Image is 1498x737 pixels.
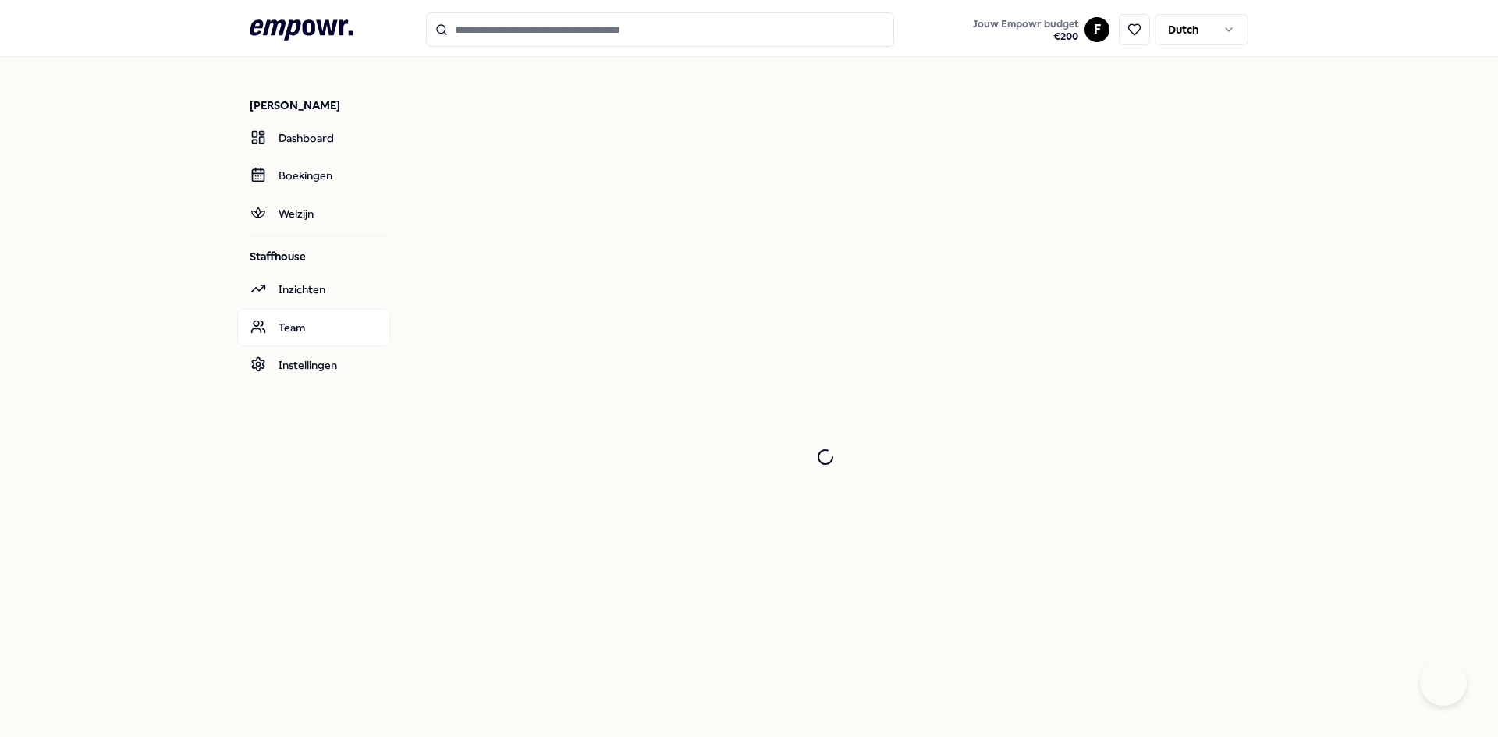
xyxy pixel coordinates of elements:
a: Instellingen [237,346,390,384]
p: [PERSON_NAME] [250,97,390,113]
span: € 200 [973,30,1078,43]
a: Jouw Empowr budget€200 [967,13,1084,46]
p: Staffhouse [250,249,390,264]
a: Welzijn [237,195,390,232]
a: Dashboard [237,119,390,157]
a: Boekingen [237,157,390,194]
button: Jouw Empowr budget€200 [970,15,1081,46]
button: F [1084,17,1109,42]
span: Jouw Empowr budget [973,18,1078,30]
iframe: Help Scout Beacon - Open [1420,659,1467,706]
input: Search for products, categories or subcategories [426,12,894,47]
a: Inzichten [237,271,390,308]
a: Team [237,309,390,346]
